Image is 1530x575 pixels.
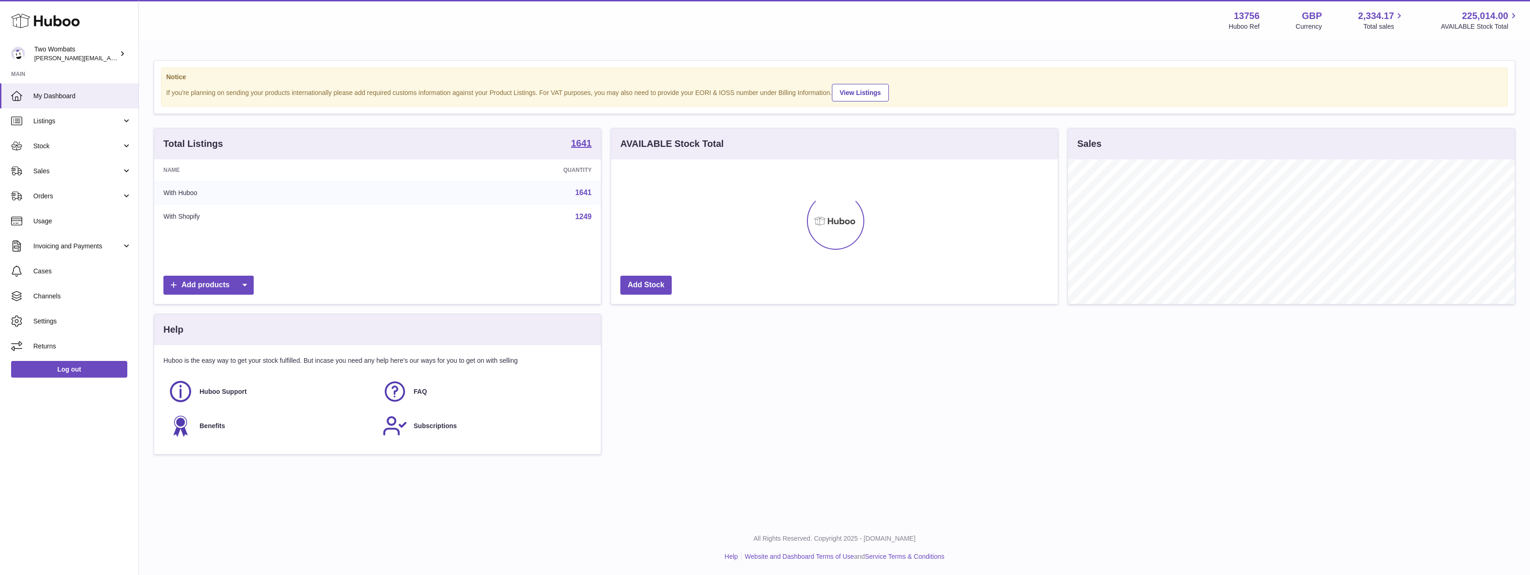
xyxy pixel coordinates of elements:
span: 225,014.00 [1462,10,1508,22]
a: 2,334.17 Total sales [1358,10,1405,31]
td: With Shopify [154,205,395,229]
a: Benefits [168,413,373,438]
span: Total sales [1363,22,1405,31]
h3: AVAILABLE Stock Total [620,138,724,150]
span: Listings [33,117,122,126]
strong: Notice [166,73,1503,82]
span: Usage [33,217,131,226]
p: All Rights Reserved. Copyright 2025 - [DOMAIN_NAME] [146,534,1523,543]
strong: 13756 [1234,10,1260,22]
strong: 1641 [571,139,592,148]
span: Huboo Support [200,387,247,396]
span: Invoicing and Payments [33,242,122,251]
a: 1641 [571,139,592,150]
span: Subscriptions [414,422,457,430]
a: View Listings [832,84,889,101]
a: Subscriptions [382,413,587,438]
a: 1641 [575,189,592,196]
a: 1249 [575,213,592,221]
h3: Sales [1077,138,1101,150]
div: If you're planning on sending your products internationally please add required customs informati... [166,82,1503,101]
a: Service Terms & Conditions [865,553,944,560]
span: [PERSON_NAME][EMAIL_ADDRESS][DOMAIN_NAME] [34,54,186,62]
a: Add products [163,276,254,295]
a: Help [724,553,738,560]
span: Returns [33,342,131,351]
div: Two Wombats [34,45,118,63]
span: 2,334.17 [1358,10,1394,22]
div: Currency [1296,22,1322,31]
span: Cases [33,267,131,276]
a: Add Stock [620,276,672,295]
a: Log out [11,361,127,378]
li: and [742,552,944,561]
td: With Huboo [154,181,395,205]
span: Stock [33,142,122,151]
span: Benefits [200,422,225,430]
a: Website and Dashboard Terms of Use [745,553,854,560]
a: FAQ [382,379,587,404]
th: Name [154,159,395,181]
span: Channels [33,292,131,301]
div: Huboo Ref [1229,22,1260,31]
a: Huboo Support [168,379,373,404]
h3: Total Listings [163,138,223,150]
th: Quantity [395,159,601,181]
span: FAQ [414,387,427,396]
img: alan@twowombats.com [11,47,25,61]
strong: GBP [1302,10,1322,22]
p: Huboo is the easy way to get your stock fulfilled. But incase you need any help here's our ways f... [163,356,592,365]
span: Sales [33,167,122,176]
span: Orders [33,192,122,201]
h3: Help [163,323,183,336]
span: My Dashboard [33,92,131,101]
span: Settings [33,317,131,326]
a: 225,014.00 AVAILABLE Stock Total [1441,10,1519,31]
span: AVAILABLE Stock Total [1441,22,1519,31]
